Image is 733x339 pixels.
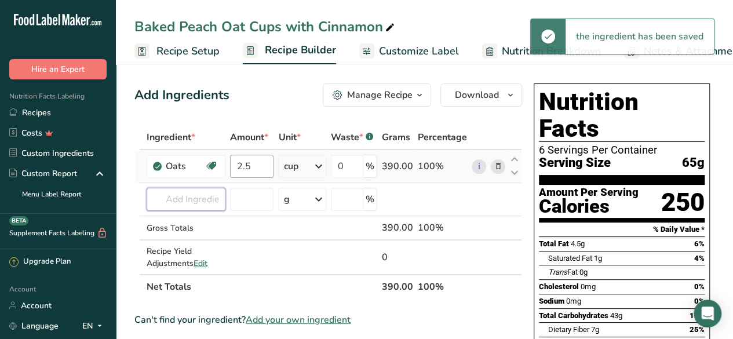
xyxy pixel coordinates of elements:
span: Fat [548,268,578,276]
span: 0mg [566,297,581,305]
span: Edit [194,258,207,269]
section: % Daily Value * [539,223,705,236]
th: Net Totals [144,274,380,298]
span: Serving Size [539,156,611,170]
a: i [472,159,486,174]
th: 390.00 [380,274,415,298]
div: Custom Report [9,167,77,180]
span: Amount [230,130,268,144]
span: 6% [694,239,705,248]
a: Recipe Setup [134,38,220,64]
span: 0% [694,297,705,305]
span: Dietary Fiber [548,325,589,334]
span: 1g [594,254,602,263]
span: 0g [579,268,588,276]
span: 0mg [581,282,596,291]
div: Manage Recipe [347,88,413,102]
span: 7g [591,325,599,334]
div: g [283,192,289,206]
span: Total Fat [539,239,569,248]
div: 0 [382,250,413,264]
button: Manage Recipe [323,83,431,107]
span: Percentage [418,130,467,144]
div: BETA [9,216,28,225]
span: Total Carbohydrates [539,311,608,320]
span: Cholesterol [539,282,579,291]
a: Language [9,316,59,336]
div: 100% [418,159,467,173]
span: Add your own ingredient [246,313,351,327]
span: Recipe Setup [156,43,220,59]
span: Customize Label [379,43,459,59]
div: 100% [418,221,467,235]
button: Hire an Expert [9,59,107,79]
div: EN [82,319,107,333]
span: Grams [382,130,410,144]
div: Gross Totals [147,222,225,234]
span: 25% [690,325,705,334]
div: 390.00 [382,159,413,173]
span: 43g [610,311,622,320]
input: Add Ingredient [147,188,225,211]
span: Unit [278,130,300,144]
div: 250 [661,187,705,218]
a: Nutrition Breakdown [482,38,601,64]
span: 65g [682,156,705,170]
div: Oats [166,159,205,173]
a: Customize Label [359,38,459,64]
div: Open Intercom Messenger [694,300,721,327]
th: 100% [415,274,469,298]
div: 6 Servings Per Container [539,144,705,156]
span: Recipe Builder [265,42,336,58]
span: 4% [694,254,705,263]
span: Saturated Fat [548,254,592,263]
div: Waste [331,130,373,144]
a: Recipe Builder [243,37,336,65]
span: 0% [694,282,705,291]
div: Baked Peach Oat Cups with Cinnamon [134,16,397,37]
span: Nutrition Breakdown [502,43,601,59]
div: the ingredient has been saved [566,19,714,54]
i: Trans [548,268,567,276]
span: Sodium [539,297,564,305]
span: 4.5g [571,239,585,248]
span: 16% [690,311,705,320]
span: Ingredient [147,130,195,144]
div: Upgrade Plan [9,256,71,268]
div: Add Ingredients [134,86,229,105]
div: Can't find your ingredient? [134,313,522,327]
button: Download [440,83,522,107]
h1: Nutrition Facts [539,89,705,142]
div: Calories [539,198,639,215]
div: 390.00 [382,221,413,235]
span: Download [455,88,499,102]
div: Amount Per Serving [539,187,639,198]
div: Recipe Yield Adjustments [147,245,225,269]
div: cup [283,159,298,173]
